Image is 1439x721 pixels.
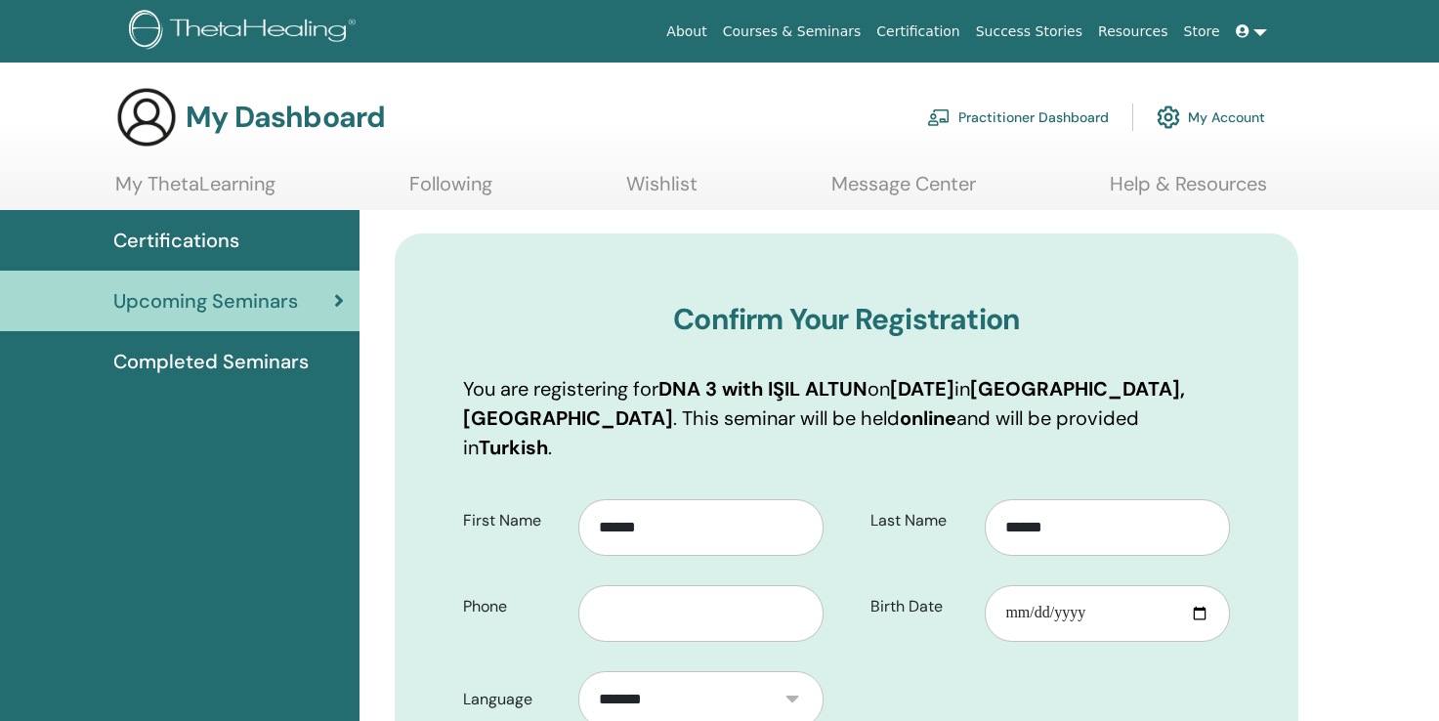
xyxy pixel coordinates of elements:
b: DNA 3 with IŞIL ALTUN [658,376,868,402]
a: Store [1176,14,1228,50]
img: generic-user-icon.jpg [115,86,178,148]
b: [DATE] [890,376,954,402]
h3: Confirm Your Registration [463,302,1230,337]
img: logo.png [129,10,362,54]
a: Practitioner Dashboard [927,96,1109,139]
a: Message Center [831,172,976,210]
a: Courses & Seminars [715,14,869,50]
span: Certifications [113,226,239,255]
a: Help & Resources [1110,172,1267,210]
p: You are registering for on in . This seminar will be held and will be provided in . [463,374,1230,462]
a: My Account [1157,96,1265,139]
img: chalkboard-teacher.svg [927,108,951,126]
label: Phone [448,588,578,625]
a: Resources [1090,14,1176,50]
label: Birth Date [856,588,986,625]
span: Completed Seminars [113,347,309,376]
b: Turkish [479,435,548,460]
a: Certification [868,14,967,50]
label: Language [448,681,578,718]
a: My ThetaLearning [115,172,275,210]
h3: My Dashboard [186,100,385,135]
a: Wishlist [626,172,698,210]
a: Success Stories [968,14,1090,50]
label: Last Name [856,502,986,539]
img: cog.svg [1157,101,1180,134]
label: First Name [448,502,578,539]
a: About [658,14,714,50]
span: Upcoming Seminars [113,286,298,316]
a: Following [409,172,492,210]
b: online [900,405,956,431]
